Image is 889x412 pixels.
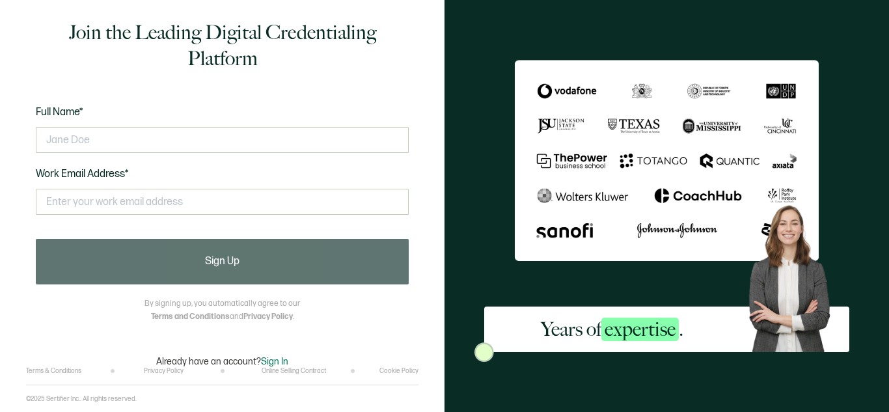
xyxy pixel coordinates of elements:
[262,367,326,375] a: Online Selling Contract
[156,356,288,367] p: Already have an account?
[36,168,129,180] span: Work Email Address*
[144,367,184,375] a: Privacy Policy
[36,106,83,118] span: Full Name*
[740,198,849,351] img: Sertifier Signup - Years of <span class="strong-h">expertise</span>. Hero
[515,60,819,260] img: Sertifier Signup - Years of <span class="strong-h">expertise</span>.
[36,239,409,284] button: Sign Up
[601,318,679,341] span: expertise
[36,127,409,153] input: Jane Doe
[474,342,494,362] img: Sertifier Signup
[26,367,81,375] a: Terms & Conditions
[261,356,288,367] span: Sign In
[243,312,293,322] a: Privacy Policy
[541,316,683,342] h2: Years of .
[144,297,300,323] p: By signing up, you automatically agree to our and .
[379,367,418,375] a: Cookie Policy
[36,20,409,72] h1: Join the Leading Digital Credentialing Platform
[36,189,409,215] input: Enter your work email address
[205,256,239,267] span: Sign Up
[151,312,230,322] a: Terms and Conditions
[26,395,137,403] p: ©2025 Sertifier Inc.. All rights reserved.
